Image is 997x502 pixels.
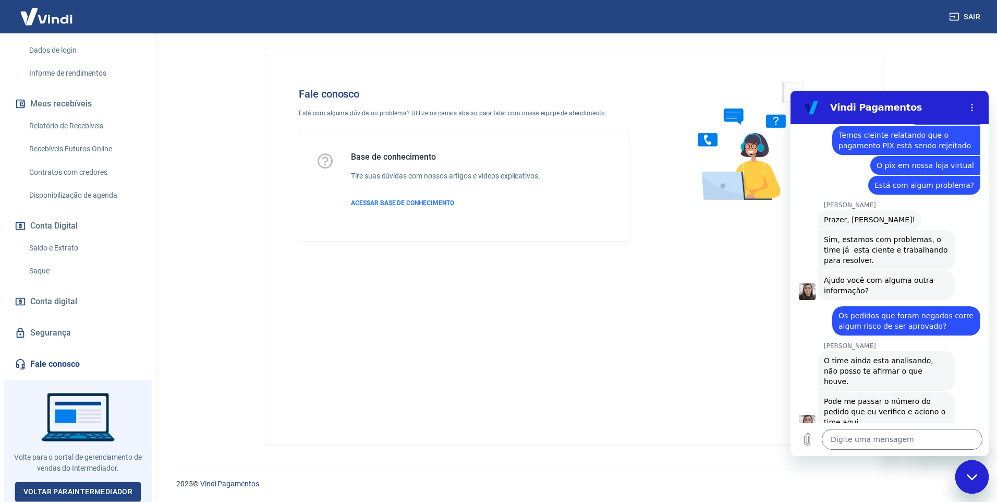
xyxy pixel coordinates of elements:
[25,115,143,137] a: Relatório de Recebíveis
[13,92,143,115] button: Meus recebíveis
[13,1,80,32] img: Vindi
[176,479,972,489] p: 2025 ©
[25,138,143,160] a: Recebíveis Futuros Online
[25,237,143,259] a: Saldo e Extrato
[299,88,629,100] h4: Fale conosco
[351,152,540,162] h5: Base de conhecimento
[351,171,540,182] h6: Tire suas dúvidas com nossos artigos e vídeos explicativos.
[25,185,143,206] a: Disponibilização de agenda
[677,71,835,210] img: Fale conosco
[947,7,984,27] button: Sair
[299,109,629,118] p: Está com alguma dúvida ou problema? Utilize os canais abaixo para falar com nossa equipe de atend...
[13,321,143,344] a: Segurança
[25,260,143,282] a: Saque
[955,460,989,494] iframe: Botão para abrir a janela de mensagens, conversa em andamento
[25,162,143,183] a: Contratos com credores
[15,482,141,501] a: Voltar paraIntermediador
[906,433,989,456] iframe: Mensagem da empresa
[13,353,143,376] a: Fale conosco
[25,63,143,84] a: Informe de rendimentos
[351,198,540,208] a: ACESSAR BASE DE CONHECIMENTO
[13,290,143,313] a: Conta digital
[791,91,989,456] iframe: Janela de mensagens
[200,480,259,488] a: Vindi Pagamentos
[25,40,143,61] a: Dados de login
[6,7,88,16] span: Olá! Precisa de ajuda?
[30,294,77,309] span: Conta digital
[13,214,143,237] button: Conta Digital
[351,199,454,207] span: ACESSAR BASE DE CONHECIMENTO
